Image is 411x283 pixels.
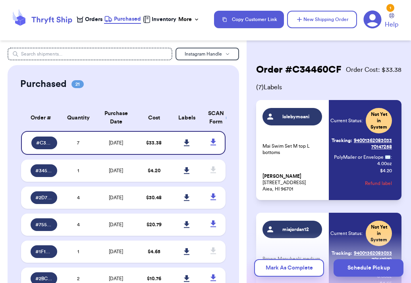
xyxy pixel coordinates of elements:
p: Mai Swim Set M top L bottoms [262,143,324,156]
input: Search shipments... [8,48,173,60]
span: Purchased [114,15,141,23]
button: Copy Customer Link [214,11,284,28]
span: PolyMailer or Envelope ✉️ [334,155,391,160]
span: Inventory [152,15,176,23]
span: 2 [77,276,79,281]
span: # 2BC8C836 [35,275,52,282]
span: $ 20.79 [147,222,162,227]
th: Quantity [62,105,95,131]
span: # C34460CF [36,140,52,146]
div: 1 [386,4,394,12]
span: $ 33.38 [146,141,162,145]
span: 1 [77,168,79,173]
h2: Order # C34460CF [256,64,342,76]
span: Not Yet in System [370,224,387,243]
span: $ 4.65 [148,249,160,254]
span: [PERSON_NAME] [262,173,301,179]
th: Labels [170,105,203,131]
span: 4.00 oz [377,160,392,167]
span: Current Status: [330,230,363,237]
span: 7 [77,141,79,145]
a: Inventory [143,15,176,23]
span: [DATE] [109,222,123,227]
span: 4 [77,222,80,227]
span: $ 30.48 [146,195,162,200]
span: [DATE] [109,141,123,145]
span: [DATE] [109,249,123,254]
button: New Shipping Order [287,11,357,28]
div: SCAN Form [208,110,216,126]
span: # 1F1B221E [35,248,52,255]
span: $ 10.76 [147,276,161,281]
span: # 34577611 [35,167,52,174]
span: Tracking: [332,250,352,256]
button: Instagram Handle [176,48,239,60]
span: # 2D75F0A8 [35,194,52,201]
span: 4 [77,195,80,200]
span: Order Cost: $ 33.38 [346,65,401,75]
span: 1 [77,249,79,254]
span: Current Status: [330,117,363,124]
span: miajordan12 [277,226,315,233]
th: Cost [138,105,171,131]
span: [DATE] [109,195,123,200]
a: Tracking:9400136208303370147258 [330,134,392,153]
th: Order # [21,105,62,131]
span: ( 7 ) Labels [256,83,401,92]
h2: Purchased [20,78,67,90]
div: More [178,15,200,23]
button: Refund label [365,175,392,192]
span: Help [385,20,398,29]
a: Orders [77,15,102,23]
th: Purchase Date [95,105,137,131]
a: Purchased [104,15,141,24]
span: Orders [85,15,102,23]
span: [DATE] [109,276,123,281]
span: Not Yet in System [370,111,387,130]
p: $ 4.20 [380,167,392,174]
span: # 7559B37E [35,221,52,228]
a: Tracking:9400136208303370147272 [330,247,392,266]
span: $ 4.20 [148,168,160,173]
a: 1 [363,10,382,29]
a: Help [385,13,398,29]
span: Tracking: [332,137,352,144]
span: : [391,154,392,160]
span: [DATE] [109,168,123,173]
p: [STREET_ADDRESS] Aiea, HI 96701 [262,173,324,192]
button: Mark As Complete [254,259,324,277]
span: lolebymoani [277,114,315,120]
span: 21 [71,80,84,88]
button: Schedule Pickup [334,259,403,277]
span: Instagram Handle [185,52,222,56]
